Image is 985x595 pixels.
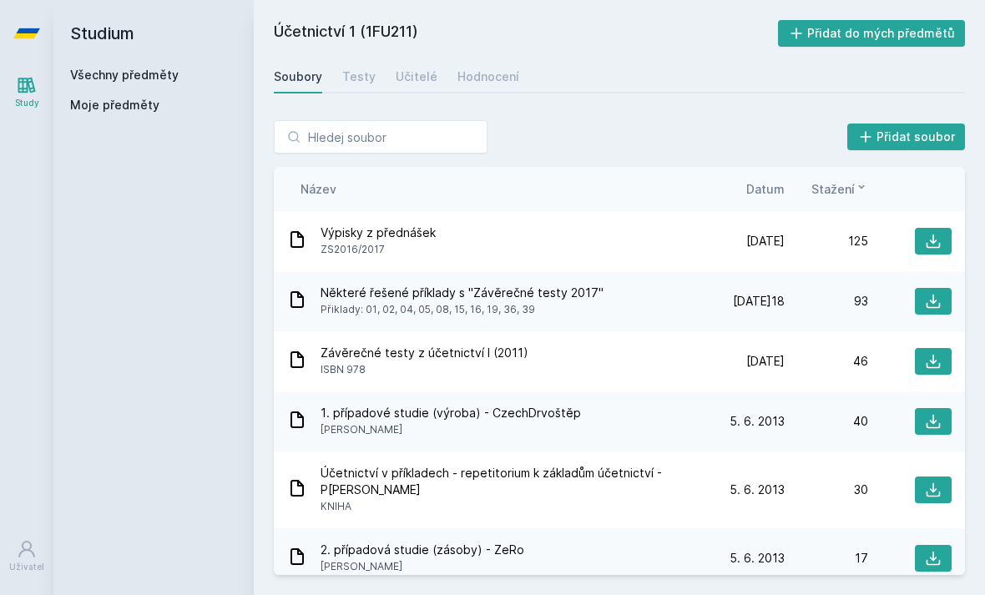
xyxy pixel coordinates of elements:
[730,413,785,430] span: 5. 6. 2013
[321,558,524,575] span: [PERSON_NAME]
[457,60,519,93] a: Hodnocení
[274,20,778,47] h2: Účetnictví 1 (1FU211)
[342,68,376,85] div: Testy
[3,67,50,118] a: Study
[457,68,519,85] div: Hodnocení
[321,421,581,438] span: [PERSON_NAME]
[746,353,785,370] span: [DATE]
[342,60,376,93] a: Testy
[321,542,524,558] span: 2. případová studie (zásoby) - ZeRo
[785,233,868,250] div: 125
[811,180,855,198] span: Stažení
[733,293,785,310] span: [DATE]18
[15,97,39,109] div: Study
[746,180,785,198] button: Datum
[321,224,436,241] span: Výpisky z přednášek
[3,531,50,582] a: Uživatel
[274,120,487,154] input: Hledej soubor
[785,413,868,430] div: 40
[70,68,179,82] a: Všechny předměty
[321,241,436,258] span: ZS2016/2017
[785,482,868,498] div: 30
[785,293,868,310] div: 93
[9,561,44,573] div: Uživatel
[321,405,581,421] span: 1. případové studie (výroba) - CzechDrvoštěp
[301,180,336,198] button: Název
[778,20,966,47] button: Přidat do mých předmětů
[321,285,604,301] span: Některé řešené příklady s "Závěrečné testy 2017"
[847,124,966,150] button: Přidat soubor
[70,97,159,113] span: Moje předměty
[274,68,322,85] div: Soubory
[746,233,785,250] span: [DATE]
[811,180,868,198] button: Stažení
[785,550,868,567] div: 17
[321,361,528,378] span: ISBN 978
[321,345,528,361] span: Závěrečné testy z účetnictví I (2011)
[396,60,437,93] a: Učitelé
[321,301,604,318] span: Přiklady: 01, 02, 04, 05, 08, 15, 16, 19, 36, 39
[730,550,785,567] span: 5. 6. 2013
[785,353,868,370] div: 46
[321,465,695,498] span: Účetnictví v příkladech - repetitorium k základům účetnictví - P[PERSON_NAME]
[274,60,322,93] a: Soubory
[396,68,437,85] div: Učitelé
[321,498,695,515] span: KNIHA
[730,482,785,498] span: 5. 6. 2013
